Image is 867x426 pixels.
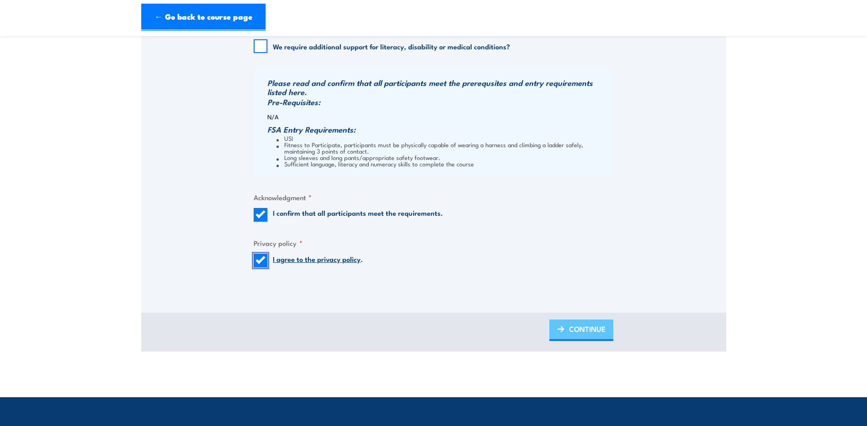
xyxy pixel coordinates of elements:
h3: Pre-Requisites: [267,97,611,106]
p: N/A [267,113,611,120]
h3: Please read and confirm that all participants meet the prerequsites and entry requirements listed... [267,78,611,96]
label: I confirm that all participants meet the requirements. [273,208,443,222]
a: ← Go back to course page [141,4,266,31]
li: Long sleeves and long pants/appropriate safety footwear. [277,154,611,160]
li: Sufficient language, literacy and numeracy skills to complete the course [277,160,611,167]
legend: Privacy policy [254,238,303,248]
label: We require additional support for literacy, disability or medical conditions? [273,42,510,51]
label: . [273,254,363,267]
legend: Acknowledgment [254,192,312,202]
span: CONTINUE [569,317,606,341]
h3: FSA Entry Requirements: [267,125,611,134]
a: CONTINUE [549,319,613,341]
li: USI [277,135,611,141]
a: I agree to the privacy policy [273,254,361,264]
li: Fitness to Participate, participants must be physically capable of wearing a harness and climbing... [277,141,611,154]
